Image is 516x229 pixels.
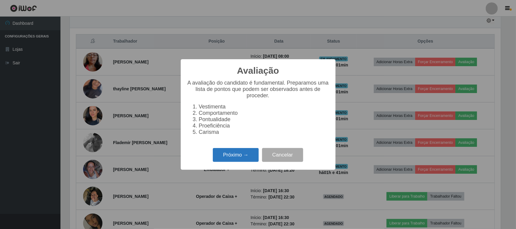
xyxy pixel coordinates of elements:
li: Carisma [199,129,329,135]
li: Comportamento [199,110,329,116]
li: Vestimenta [199,104,329,110]
p: A avaliação do candidato é fundamental. Preparamos uma lista de pontos que podem ser observados a... [187,80,329,99]
h2: Avaliação [237,65,279,76]
li: Pontualidade [199,116,329,123]
button: Próximo → [213,148,259,162]
button: Cancelar [262,148,303,162]
li: Proeficiência [199,123,329,129]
